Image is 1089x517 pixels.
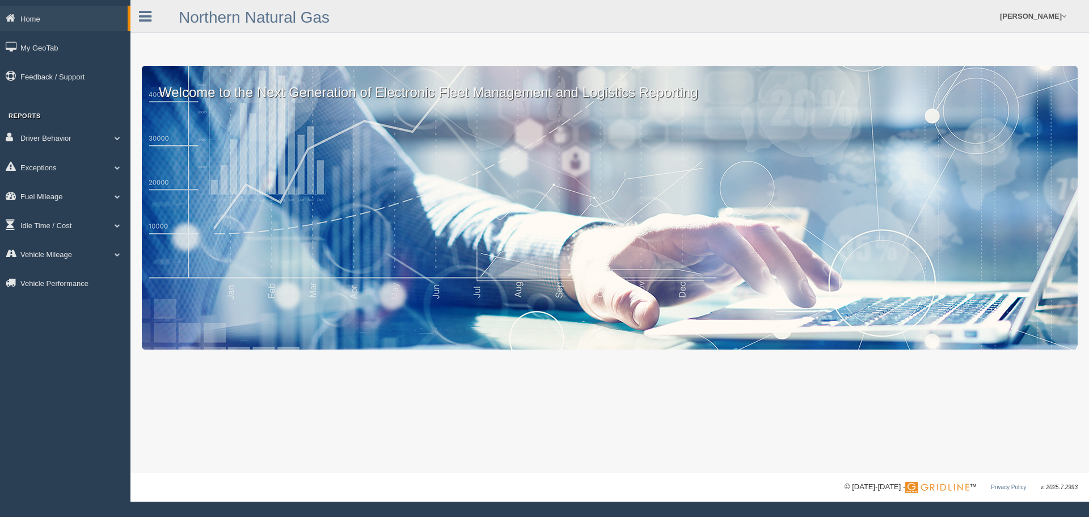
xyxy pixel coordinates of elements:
[991,484,1026,490] a: Privacy Policy
[905,482,969,493] img: Gridline
[845,481,1078,493] div: © [DATE]-[DATE] - ™
[1041,484,1078,490] span: v. 2025.7.2993
[142,66,1078,102] p: Welcome to the Next Generation of Electronic Fleet Management and Logistics Reporting
[179,9,330,26] a: Northern Natural Gas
